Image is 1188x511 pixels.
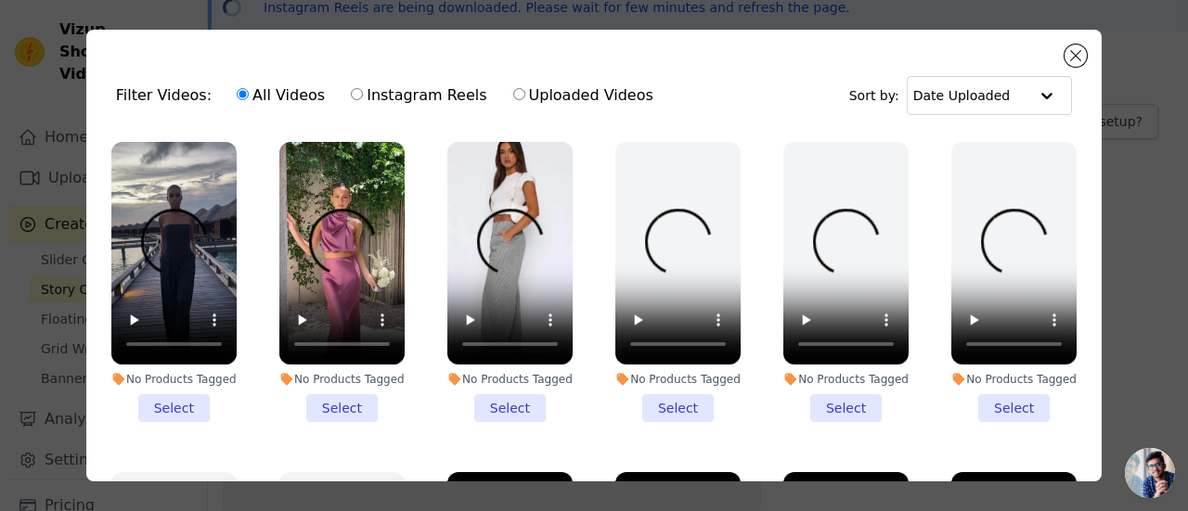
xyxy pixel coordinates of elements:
[951,372,1077,387] div: No Products Tagged
[1125,448,1175,498] div: Open chat
[512,83,654,108] label: Uploaded Videos
[1065,45,1087,67] button: Close modal
[447,372,573,387] div: No Products Tagged
[279,372,405,387] div: No Products Tagged
[116,74,664,117] div: Filter Videos:
[783,372,909,387] div: No Products Tagged
[350,83,487,108] label: Instagram Reels
[615,372,741,387] div: No Products Tagged
[236,83,326,108] label: All Videos
[849,76,1073,115] div: Sort by:
[111,372,237,387] div: No Products Tagged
